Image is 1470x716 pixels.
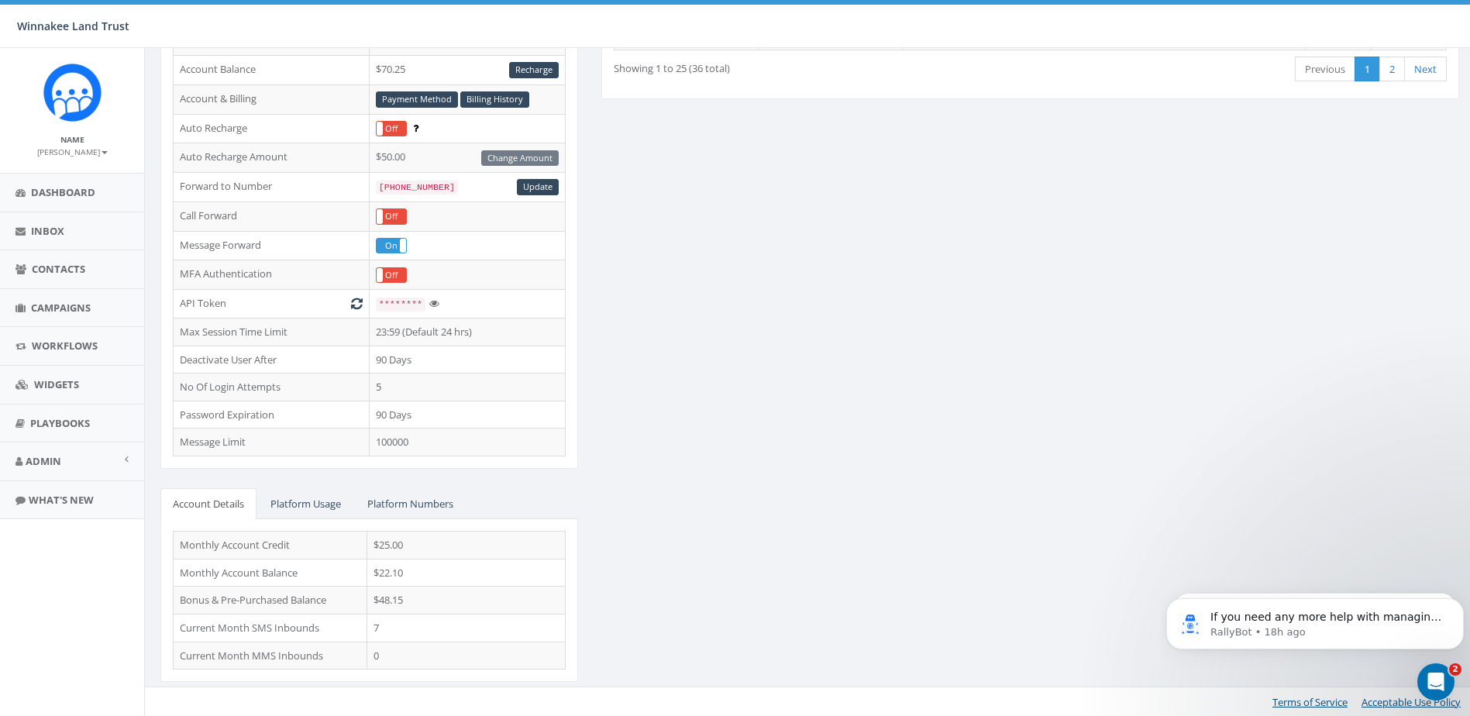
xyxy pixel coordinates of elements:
td: Auto Recharge Amount [174,143,370,173]
span: Inbox [31,224,64,238]
td: Bonus & Pre-Purchased Balance [174,587,367,614]
td: 90 Days [369,346,565,373]
div: OnOff [376,267,407,284]
td: 7 [367,614,566,642]
small: [PERSON_NAME] [37,146,108,157]
div: Showing 1 to 25 (36 total) [614,55,948,76]
span: Winnakee Land Trust [17,19,129,33]
code: [PHONE_NUMBER] [376,181,458,194]
div: OnOff [376,121,407,137]
td: Message Forward [174,231,370,260]
td: Monthly Account Balance [174,559,367,587]
td: Auto Recharge [174,114,370,143]
iframe: Intercom notifications message [1160,566,1470,674]
a: 2 [1379,57,1405,82]
td: Password Expiration [174,401,370,429]
span: Dashboard [31,185,95,199]
td: API Token [174,290,370,318]
label: On [377,239,406,253]
td: Call Forward [174,201,370,231]
a: Billing History [460,91,529,108]
a: Account Details [160,488,256,520]
a: Terms of Service [1272,695,1348,709]
label: Off [377,122,406,136]
div: OnOff [376,238,407,254]
a: 1 [1355,57,1380,82]
td: $50.00 [369,143,565,173]
span: Campaigns [31,301,91,315]
span: What's New [29,493,94,507]
td: Current Month SMS Inbounds [174,614,367,642]
label: Off [377,268,406,283]
label: Off [377,209,406,224]
a: Update [517,179,559,195]
td: Current Month MMS Inbounds [174,642,367,670]
td: $70.25 [369,56,565,85]
img: Rally_Corp_Icon.png [43,64,102,122]
a: Next [1404,57,1447,82]
span: Admin [26,454,61,468]
td: No Of Login Attempts [174,373,370,401]
i: Generate New Token [351,298,363,308]
td: $48.15 [367,587,566,614]
td: Message Limit [174,429,370,456]
td: Forward to Number [174,173,370,202]
td: 5 [369,373,565,401]
td: $25.00 [367,532,566,559]
div: OnOff [376,208,407,225]
span: Widgets [34,377,79,391]
td: Max Session Time Limit [174,318,370,346]
span: Playbooks [30,416,90,430]
td: Monthly Account Credit [174,532,367,559]
td: 23:59 (Default 24 hrs) [369,318,565,346]
a: [PERSON_NAME] [37,144,108,158]
a: Platform Usage [258,488,353,520]
a: Payment Method [376,91,458,108]
td: Account Balance [174,56,370,85]
span: Contacts [32,262,85,276]
td: MFA Authentication [174,260,370,290]
a: Acceptable Use Policy [1362,695,1461,709]
td: Deactivate User After [174,346,370,373]
small: Name [60,134,84,145]
a: Platform Numbers [355,488,466,520]
td: 100000 [369,429,565,456]
td: Account & Billing [174,84,370,114]
td: $22.10 [367,559,566,587]
td: 90 Days [369,401,565,429]
td: 0 [367,642,566,670]
span: Workflows [32,339,98,353]
a: Recharge [509,62,559,78]
a: Previous [1295,57,1355,82]
span: 2 [1449,663,1461,676]
iframe: Intercom live chat [1417,663,1455,701]
span: Enable to prevent campaign failure. [413,121,418,135]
